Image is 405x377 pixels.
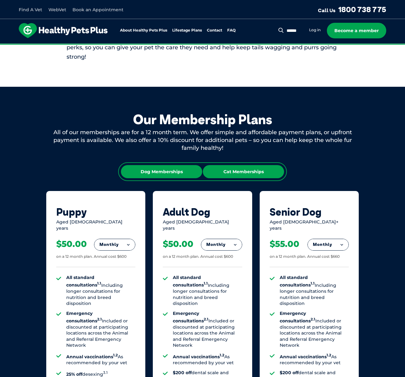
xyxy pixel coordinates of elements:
a: Book an Appointment [72,7,123,12]
strong: $200 off [280,370,298,375]
div: on a 12 month plan. Annual cost $600 [56,254,127,259]
sup: 1.1 [311,282,315,286]
sup: 2.1 [97,317,102,321]
strong: Emergency consultations [66,311,102,324]
img: hpp-logo [19,23,107,38]
strong: Annual vaccinations [280,354,331,360]
a: WebVet [48,7,66,12]
a: About Healthy Pets Plus [120,28,167,32]
li: Including longer consultations for nutrition and breed disposition [173,275,242,307]
strong: $200 off [173,370,192,375]
span: Proactive, preventative wellness program designed to keep your pet healthier and happier for longer [86,44,319,49]
div: Adult Dog [163,206,242,218]
sup: 2.1 [311,317,315,321]
a: Contact [207,28,222,32]
strong: Annual vaccinations [66,354,118,360]
strong: All standard consultations [66,275,101,288]
span: Call Us [318,7,336,13]
sup: 1.1 [97,282,101,286]
li: As recommended by your vet [173,352,242,366]
button: Search [277,27,285,33]
a: Log in [309,27,321,32]
button: Monthly [201,239,242,250]
sup: 1.2 [220,353,224,357]
sup: 1.2 [327,353,331,357]
div: Cat Memberships [203,165,284,178]
a: Lifestage Plans [172,28,202,32]
strong: Emergency consultations [173,311,208,324]
div: $50.00 [163,239,193,249]
a: Call Us1800 738 775 [318,5,386,14]
div: $55.00 [270,239,299,249]
strong: All standard consultations [280,275,315,288]
li: As recommended by your vet [66,352,135,366]
a: Become a member [327,23,386,38]
sup: 3.1 [103,370,107,375]
li: Included or discounted at participating locations across the Animal and Referral Emergency Network [173,311,242,349]
div: All of our memberships are for a 12 month term. We offer simple and affordable payment plans, or ... [46,129,359,152]
sup: 1.1 [204,282,208,286]
sup: 1.2 [113,353,118,357]
div: on a 12 month plan. Annual cost $660 [270,254,340,259]
li: Including longer consultations for nutrition and breed disposition [280,275,349,307]
strong: Annual vaccinations [173,354,224,360]
div: $50.00 [56,239,87,249]
li: Included or discounted at participating locations across the Animal and Referral Emergency Network [66,311,135,349]
div: Puppy [56,206,135,218]
button: Monthly [308,239,348,250]
a: Find A Vet [19,7,42,12]
div: Our Membership Plans [46,112,359,127]
a: FAQ [227,28,236,32]
strong: 25% off [66,371,82,377]
button: Monthly [94,239,135,250]
li: Included or discounted at participating locations across the Animal and Referral Emergency Network [280,311,349,349]
div: Aged [DEMOGRAPHIC_DATA] years [56,219,135,231]
li: As recommended by your vet [280,352,349,366]
span: Our tailored life stage plans include an extensive range of vet care benefits, as well as Petbarn... [67,35,337,60]
div: Aged [DEMOGRAPHIC_DATA] years [163,219,242,231]
li: Including longer consultations for nutrition and breed disposition [66,275,135,307]
strong: Emergency consultations [280,311,315,324]
div: on a 12 month plan. Annual cost $600 [163,254,233,259]
div: Dog Memberships [121,165,202,178]
div: Senior Dog [270,206,349,218]
strong: All standard consultations [173,275,208,288]
sup: 2.1 [204,317,208,321]
div: Aged [DEMOGRAPHIC_DATA]+ years [270,219,349,231]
